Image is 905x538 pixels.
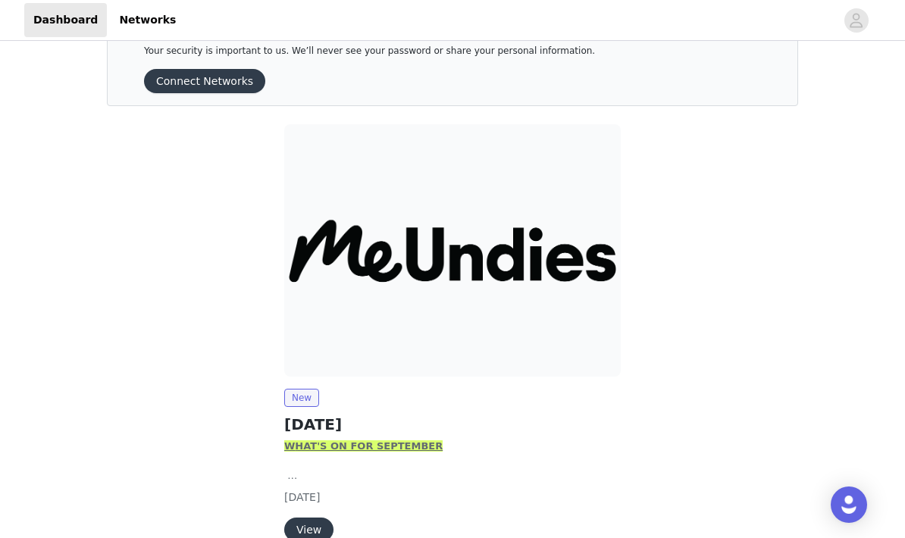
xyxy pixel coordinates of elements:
[284,524,334,536] a: View
[284,413,621,436] h2: [DATE]
[284,491,320,503] span: [DATE]
[284,124,621,377] img: MeUndies
[144,69,265,93] button: Connect Networks
[849,8,863,33] div: avatar
[295,440,443,452] strong: HAT'S ON FOR SEPTEMBER
[284,440,295,452] strong: W
[144,45,724,57] p: Your security is important to us. We’ll never see your password or share your personal information.
[831,486,867,523] div: Open Intercom Messenger
[24,3,107,37] a: Dashboard
[110,3,185,37] a: Networks
[284,389,319,407] span: New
